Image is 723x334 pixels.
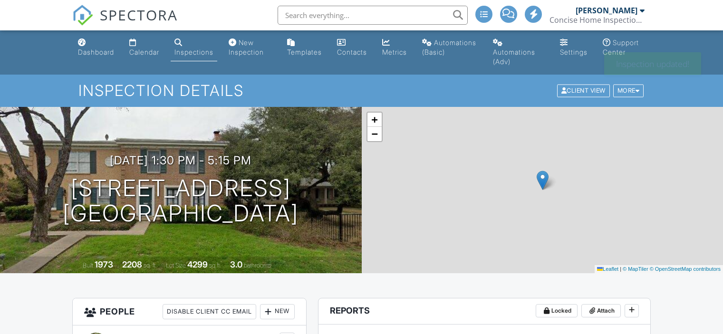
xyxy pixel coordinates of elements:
div: 1973 [95,259,113,269]
div: Client View [557,85,610,97]
a: Leaflet [597,266,618,272]
div: Inspection updated! [604,52,701,75]
a: Inspections [171,34,217,61]
a: Templates [283,34,326,61]
a: SPECTORA [72,13,178,33]
a: Calendar [125,34,163,61]
img: Marker [537,171,549,190]
span: Built [83,262,93,269]
a: Metrics [378,34,411,61]
a: Contacts [333,34,371,61]
a: © MapTiler [623,266,648,272]
div: Inspections [174,48,213,56]
div: 3.0 [230,259,242,269]
h3: [DATE] 1:30 pm - 5:15 pm [110,154,251,167]
div: Dashboard [78,48,114,56]
a: Client View [556,86,612,94]
span: bathrooms [244,262,271,269]
div: Automations (Basic) [422,38,476,56]
div: 2208 [122,259,142,269]
div: New [260,304,295,319]
div: Automations (Adv) [493,48,535,66]
div: 4299 [187,259,208,269]
a: Automations (Advanced) [489,34,549,71]
h1: Inspection Details [78,82,645,99]
span: | [620,266,621,272]
div: Metrics [382,48,407,56]
span: SPECTORA [100,5,178,25]
div: Disable Client CC Email [163,304,256,319]
span: sq.ft. [209,262,221,269]
div: Contacts [337,48,367,56]
span: + [371,114,377,125]
a: Settings [556,34,591,61]
div: Calendar [129,48,159,56]
div: More [613,85,644,97]
div: Templates [287,48,322,56]
span: Lot Size [166,262,186,269]
h3: People [73,298,306,325]
div: New Inspection [229,38,264,56]
a: Automations (Basic) [418,34,482,61]
div: Settings [560,48,588,56]
h1: [STREET_ADDRESS] [GEOGRAPHIC_DATA] [63,176,299,226]
a: Zoom out [367,127,382,141]
a: Support Center [599,34,649,61]
input: Search everything... [278,6,468,25]
img: The Best Home Inspection Software - Spectora [72,5,93,26]
div: [PERSON_NAME] [576,6,637,15]
a: © OpenStreetMap contributors [650,266,721,272]
div: Concise Home Inspection Services [549,15,645,25]
span: sq. ft. [144,262,157,269]
span: − [371,128,377,140]
a: Zoom in [367,113,382,127]
a: Dashboard [74,34,118,61]
a: New Inspection [225,34,276,61]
